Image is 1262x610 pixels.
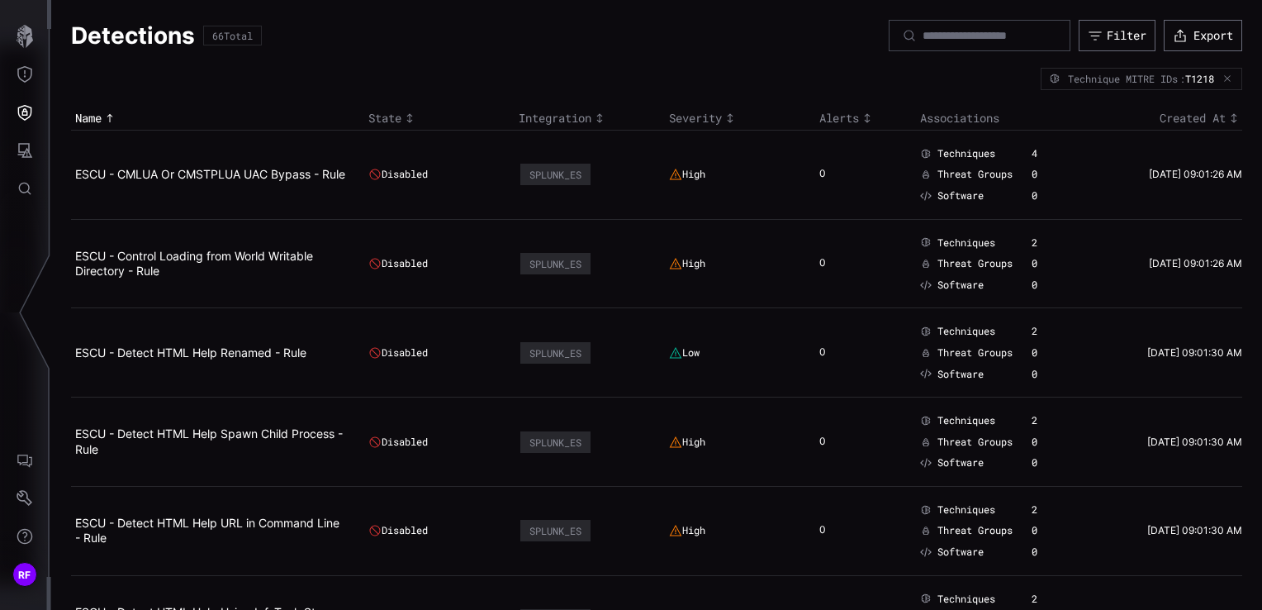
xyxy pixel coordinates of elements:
div: 2 [1032,593,1075,606]
a: ESCU - Control Loading from World Writable Directory - Rule [75,249,313,278]
div: 2 [1032,414,1075,427]
div: High [669,257,705,270]
span: T1218 [1185,73,1214,84]
span: RF [18,566,31,584]
span: Threat Groups [937,257,1013,270]
button: Filter [1079,20,1155,51]
div: 2 [1032,503,1075,517]
span: Software [937,368,984,381]
div: 2 [1032,325,1075,338]
a: ESCU - CMLUA Or CMSTPLUA UAC Bypass - Rule [75,167,345,181]
div: 0 [1032,168,1075,181]
span: Threat Groups [937,168,1013,181]
div: Disabled [368,257,428,270]
span: Software [937,279,984,292]
div: : [1179,73,1220,84]
div: Filter [1107,28,1146,43]
time: [DATE] 09:01:30 AM [1147,524,1242,536]
div: High [669,436,705,449]
div: SPLUNK_ES [529,169,581,180]
time: [DATE] 09:01:30 AM [1147,436,1242,448]
div: High [669,168,705,181]
div: Toggle sort direction [669,111,811,126]
div: 0 [819,523,844,538]
div: Disabled [368,168,428,181]
div: SPLUNK_ES [529,258,581,269]
span: Techniques [937,503,995,517]
div: 0 [1032,436,1075,449]
div: 0 [1032,546,1075,559]
div: Low [669,346,700,360]
span: Threat Groups [937,524,1013,537]
div: 0 [1032,346,1075,360]
a: ESCU - Detect HTML Help Renamed - Rule [75,346,306,360]
span: Software [937,189,984,203]
span: Threat Groups [937,436,1013,449]
div: 0 [1032,524,1075,537]
span: Techniques [937,593,995,606]
div: 4 [1032,147,1075,160]
div: Disabled [368,524,428,537]
a: ESCU - Detect HTML Help Spawn Child Process - Rule [75,427,343,455]
time: [DATE] 09:01:26 AM [1149,257,1242,269]
div: 0 [1032,456,1075,469]
div: 0 [1032,279,1075,292]
time: [DATE] 09:01:30 AM [1147,346,1242,359]
div: 0 [819,346,844,360]
a: ESCU - Detect HTML Help URL in Command Line - Rule [75,516,339,545]
div: High [669,524,705,537]
div: 0 [1032,257,1075,270]
button: Export [1164,20,1242,51]
div: Disabled [368,436,428,449]
div: Technique MITRE IDs [1050,74,1178,83]
div: Toggle sort direction [368,111,510,126]
div: Toggle sort direction [519,111,661,126]
div: 2 [1032,236,1075,250]
div: 0 [1032,189,1075,203]
div: SPLUNK_ES [529,347,581,359]
div: 0 [819,256,844,271]
div: SPLUNK_ES [529,525,581,536]
div: 66 Total [212,31,253,41]
div: SPLUNK_ES [529,436,581,448]
th: Associations [916,107,1092,131]
div: Toggle sort direction [819,111,912,126]
div: 0 [819,435,844,450]
span: Software [937,456,984,469]
span: Techniques [937,236,995,250]
span: Techniques [937,325,995,338]
time: [DATE] 09:01:26 AM [1149,168,1242,180]
span: Techniques [937,414,995,427]
div: 0 [1032,368,1075,381]
div: Disabled [368,346,428,360]
div: Toggle sort direction [1096,111,1242,126]
button: RF [1,555,49,593]
span: Threat Groups [937,346,1013,360]
h1: Detections [71,21,195,50]
div: Toggle sort direction [75,111,360,126]
span: Software [937,546,984,559]
span: Techniques [937,147,995,160]
div: 0 [819,167,844,182]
